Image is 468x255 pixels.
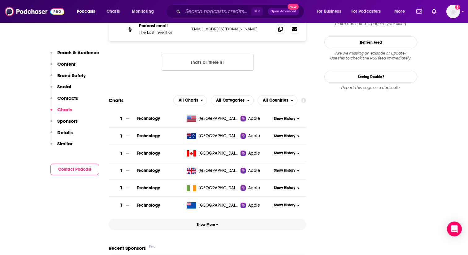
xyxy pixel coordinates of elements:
span: United Kingdom [198,168,239,174]
button: open menu [128,7,162,16]
p: The Last Invention [139,30,185,35]
h2: Countries [258,95,297,105]
span: Show History [274,185,295,191]
a: Seeing Double? [324,71,417,83]
button: Refresh Feed [324,36,417,48]
button: Charts [50,107,72,118]
span: Canada [198,150,239,156]
button: open menu [390,7,413,16]
a: 1 [109,162,137,179]
p: Similar [57,141,72,147]
span: New Zealand [198,202,239,209]
a: 1 [109,128,137,145]
div: Search podcasts, credits, & more... [172,4,310,19]
span: Monitoring [132,7,154,16]
div: Open Intercom Messenger [447,222,462,236]
a: Technology [137,133,160,138]
span: New [288,4,299,10]
p: [EMAIL_ADDRESS][DOMAIN_NAME] [190,26,271,32]
h3: 1 [120,133,123,140]
button: open menu [347,7,390,16]
h3: 1 [120,150,123,157]
a: Technology [137,185,160,191]
p: Content [57,61,76,67]
span: Charts [106,7,120,16]
a: Technology [137,168,160,173]
button: Content [50,61,76,73]
a: [GEOGRAPHIC_DATA] [184,202,241,209]
span: Apple [248,185,260,191]
p: Reach & Audience [57,50,99,55]
span: Show More [197,222,219,227]
span: Ireland [198,185,239,191]
a: [GEOGRAPHIC_DATA] [184,168,241,174]
a: 1 [109,110,137,127]
img: Podchaser - Follow, Share and Rate Podcasts [5,6,64,17]
p: Sponsors [57,118,78,124]
h3: 1 [120,115,123,122]
span: Apple [248,202,260,209]
a: 1 [109,145,137,162]
a: Apple [240,185,272,191]
button: Show History [272,134,302,139]
input: Search podcasts, credits, & more... [183,7,251,16]
span: Show History [274,168,295,173]
p: Podcast email [139,23,185,29]
div: Beta [149,244,156,248]
h2: Categories [211,95,254,105]
a: [GEOGRAPHIC_DATA] [184,116,241,122]
a: Apple [240,150,272,156]
img: User Profile [446,5,460,18]
span: United States [198,116,239,122]
span: Show History [274,116,295,121]
div: Report this page as a duplicate. [324,85,417,90]
span: All Charts [179,98,198,103]
h2: Charts [109,97,123,103]
a: Apple [240,202,272,209]
button: open menu [72,7,103,16]
div: Are we missing an episode or update? Use this to check the RSS feed immediately. [324,51,417,61]
button: Contact Podcast [50,164,99,175]
button: open menu [312,7,349,16]
button: Sponsors [50,118,78,130]
span: Apple [248,150,260,156]
span: Open Advanced [271,10,296,13]
button: Show More [109,219,306,230]
button: open menu [173,95,207,105]
span: Podcasts [77,7,95,16]
a: 1 [109,197,137,214]
span: Show History [274,203,295,208]
h3: 1 [120,202,123,209]
svg: Add a profile image [455,5,460,10]
span: All Countries [263,98,288,103]
span: Logged in as chris.harris [446,5,460,18]
button: Reach & Audience [50,50,99,61]
button: Show History [272,151,302,156]
button: Show History [272,116,302,121]
a: Technology [137,116,160,121]
button: Details [50,130,73,141]
p: Brand Safety [57,73,86,78]
button: Show History [272,168,302,173]
p: Contacts [57,95,78,101]
a: Charts [102,7,123,16]
span: Apple [248,116,260,122]
span: For Business [317,7,341,16]
span: All Categories [216,98,245,103]
a: Technology [137,151,160,156]
p: Details [57,130,73,135]
span: Show History [274,151,295,156]
a: Apple [240,116,272,122]
a: [GEOGRAPHIC_DATA] [184,185,241,191]
button: Contacts [50,95,78,107]
h3: 1 [120,184,123,191]
p: Social [57,84,71,90]
span: Apple [248,168,260,174]
a: 1 [109,179,137,196]
button: Show History [272,185,302,191]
